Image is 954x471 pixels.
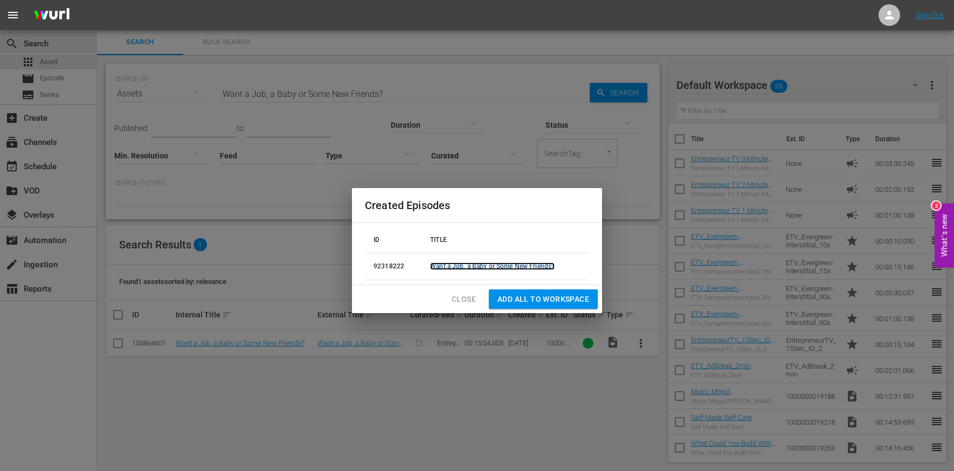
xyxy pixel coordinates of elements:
[421,227,589,253] th: TITLE
[935,204,954,268] button: Open Feedback Widget
[365,197,589,214] h2: Created Episodes
[365,227,421,253] th: ID
[443,289,485,309] button: Close
[365,253,421,280] td: 92318222
[489,289,598,309] button: Add all to Workspace
[26,3,78,28] img: ans4CAIJ8jUAAAAAAAAAAAAAAAAAAAAAAAAgQb4GAAAAAAAAAAAAAAAAAAAAAAAAJMjXAAAAAAAAAAAAAAAAAAAAAAAAgAT5G...
[430,262,555,270] a: Want a Job, a Baby or Some New Friends?
[916,11,944,19] a: Sign Out
[497,293,589,306] span: Add all to Workspace
[452,293,476,306] span: Close
[6,9,19,22] span: menu
[932,202,941,210] div: 2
